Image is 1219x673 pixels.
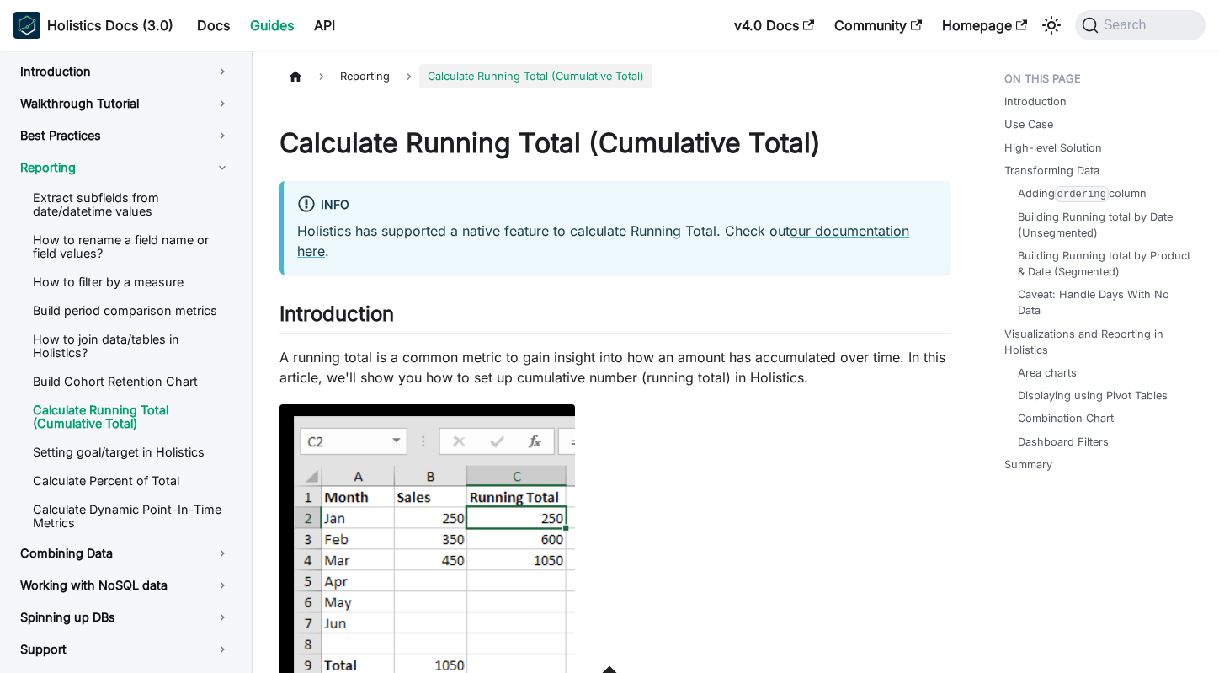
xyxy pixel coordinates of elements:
a: Docs [187,12,240,39]
a: Home page [279,64,311,88]
a: Community [824,12,932,39]
a: Introduction [7,57,244,86]
a: Combining Data [7,539,244,568]
a: Use Case [1004,116,1053,132]
a: API [304,12,345,39]
p: A running total is a common metric to gain insight into how an amount has accumulated over time. ... [279,347,950,387]
a: Spinning up DBs [7,603,244,632]
a: How to filter by a measure [19,270,244,295]
a: Calculate Running Total (Cumulative Total) [19,398,244,436]
a: Dashboard Filters [1018,434,1109,450]
img: Holistics [13,12,40,39]
h1: Calculate Running Total (Cumulative Total) [279,126,950,160]
a: Working with NoSQL data [7,571,244,600]
a: Building Running total by Product & Date (Segmented) [1018,248,1192,280]
a: Extract subfields from date/datetime values [19,185,244,224]
p: Holistics has supported a native feature to calculate Running Total. Check out . [297,221,937,261]
a: How to join data/tables in Holistics? [19,327,244,366]
code: ordering [1055,186,1109,202]
a: Best Practices [7,121,244,150]
span: Calculate Running Total (Cumulative Total) [419,64,652,88]
a: Transforming Data [1004,163,1099,179]
a: Build period comparison metrics [19,298,244,323]
a: HolisticsHolisticsHolistics Docs (3.0) [13,12,173,39]
button: Search [1075,10,1206,40]
a: Calculate Dynamic Point-In-Time Metrics [19,497,244,536]
a: Build Cohort Retention Chart [19,369,244,394]
a: Homepage [932,12,1037,39]
a: How to rename a field name or field values? [19,227,244,266]
a: v4.0 Docs [724,12,824,39]
a: Setting goal/target in Holistics [19,440,244,465]
a: Visualizations and Reporting in Holistics [1004,326,1199,358]
a: Building Running total by Date (Unsegmented) [1018,209,1192,241]
span: Reporting [332,64,398,88]
a: our documentation here [297,222,909,259]
a: Caveat: Handle Days With No Data [1018,286,1192,318]
a: Combination Chart [1018,410,1114,426]
h2: Introduction [279,302,950,334]
nav: Breadcrumbs [279,64,950,88]
a: Displaying using Pivot Tables [1018,387,1168,403]
a: Guides [240,12,304,39]
a: Addingorderingcolumn [1018,185,1147,202]
button: Switch between dark and light mode (currently light mode) [1038,12,1065,39]
a: Support [7,635,244,664]
a: Introduction [1004,93,1067,109]
a: High-level Solution [1004,140,1102,156]
a: Area charts [1018,365,1077,381]
span: Search [1099,18,1157,33]
a: Calculate Percent of Total [19,468,244,494]
div: info [297,195,937,216]
a: Walkthrough Tutorial [7,89,244,118]
b: Holistics Docs (3.0) [47,15,173,35]
a: Summary [1004,457,1052,473]
a: Reporting [7,153,244,182]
